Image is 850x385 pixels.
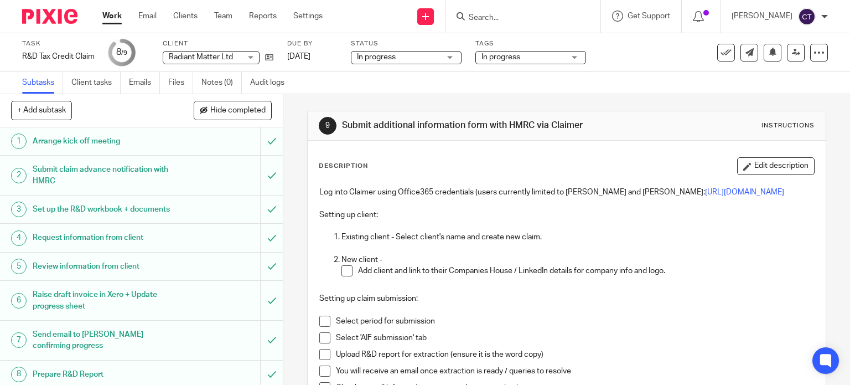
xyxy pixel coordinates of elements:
[169,53,233,61] span: Radiant Matter Ltd
[468,13,567,23] input: Search
[336,349,815,360] p: Upload R&D report for extraction (ensure it is the word copy)
[33,258,177,275] h1: Review information from client
[22,72,63,94] a: Subtasks
[319,209,815,220] p: Setting up client:
[22,39,95,48] label: Task
[249,11,277,22] a: Reports
[336,366,815,377] p: You will receive an email once extraction is ready / queries to resolve
[732,11,792,22] p: [PERSON_NAME]
[214,11,232,22] a: Team
[121,50,127,56] small: /9
[319,187,815,198] p: Log into Claimer using Office365 credentials (users currently limited to [PERSON_NAME] and [PERSO...
[336,332,815,343] p: Select 'AIF submission' tab
[173,11,198,22] a: Clients
[129,72,160,94] a: Emails
[341,254,815,265] p: New client -
[71,72,121,94] a: Client tasks
[287,53,310,60] span: [DATE]
[33,201,177,218] h1: Set up the R&D workbook + documents
[11,134,27,149] div: 1
[481,53,520,61] span: In progress
[102,11,122,22] a: Work
[11,332,27,348] div: 7
[201,72,242,94] a: Notes (0)
[250,72,293,94] a: Audit logs
[33,366,177,383] h1: Prepare R&D Report
[138,11,157,22] a: Email
[22,51,95,62] div: R&amp;D Tax Credit Claim
[319,162,368,171] p: Description
[319,293,815,304] p: Setting up claim submission:
[319,117,336,135] div: 9
[11,230,27,246] div: 4
[357,53,396,61] span: In progress
[293,11,323,22] a: Settings
[11,367,27,382] div: 8
[761,121,815,130] div: Instructions
[336,316,815,327] p: Select period for submission
[475,39,586,48] label: Tags
[33,161,177,189] h1: Submit claim advance notification with HMRC
[705,188,784,196] a: [URL][DOMAIN_NAME]
[210,106,266,115] span: Hide completed
[11,202,27,217] div: 3
[342,120,590,131] h1: Submit additional information form with HMRC via Claimer
[116,46,127,59] div: 8
[358,265,815,276] p: Add client and link to their Companies House / LinkedIn details for company info and logo.
[33,133,177,150] h1: Arrange kick off meeting
[11,259,27,274] div: 5
[11,293,27,309] div: 6
[33,229,177,246] h1: Request information from client
[628,12,670,20] span: Get Support
[33,326,177,355] h1: Send email to [PERSON_NAME] confirming progress
[798,8,816,25] img: svg%3E
[11,168,27,183] div: 2
[22,51,95,62] div: R&D Tax Credit Claim
[737,157,815,175] button: Edit description
[194,101,272,120] button: Hide completed
[287,39,337,48] label: Due by
[168,72,193,94] a: Files
[163,39,273,48] label: Client
[22,9,77,24] img: Pixie
[11,101,72,120] button: + Add subtask
[33,286,177,315] h1: Raise draft invoice in Xero + Update progress sheet
[351,39,462,48] label: Status
[341,232,815,243] p: Existing client - Select client's name and create new claim.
